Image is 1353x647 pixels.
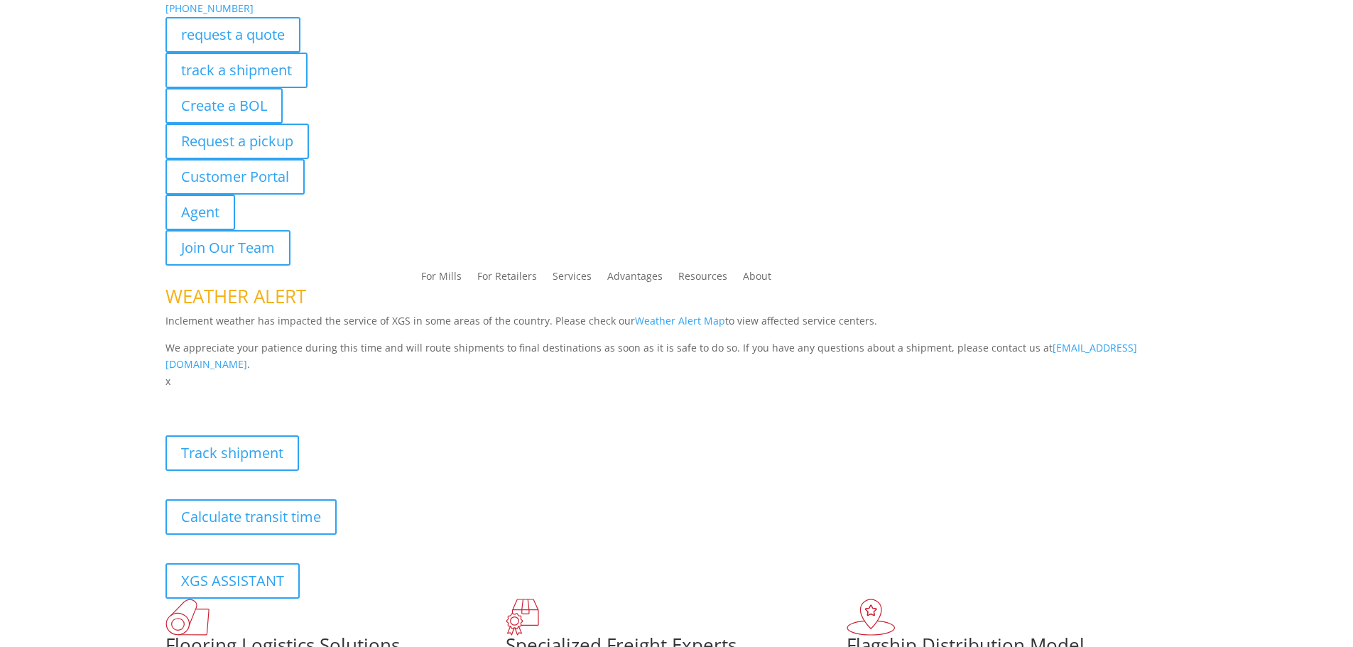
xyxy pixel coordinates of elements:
img: xgs-icon-focused-on-flooring-red [506,599,539,636]
a: Resources [678,271,727,287]
img: xgs-icon-flagship-distribution-model-red [847,599,896,636]
span: WEATHER ALERT [165,283,306,309]
a: [PHONE_NUMBER] [165,1,254,15]
a: For Retailers [477,271,537,287]
a: Customer Portal [165,159,305,195]
a: Agent [165,195,235,230]
a: About [743,271,771,287]
p: We appreciate your patience during this time and will route shipments to final destinations as so... [165,339,1188,374]
a: Join Our Team [165,230,290,266]
a: Request a pickup [165,124,309,159]
p: x [165,373,1188,390]
a: Services [553,271,592,287]
a: Calculate transit time [165,499,337,535]
a: Create a BOL [165,88,283,124]
a: Weather Alert Map [635,314,725,327]
p: Inclement weather has impacted the service of XGS in some areas of the country. Please check our ... [165,312,1188,339]
a: track a shipment [165,53,308,88]
a: XGS ASSISTANT [165,563,300,599]
a: request a quote [165,17,300,53]
img: xgs-icon-total-supply-chain-intelligence-red [165,599,210,636]
b: Visibility, transparency, and control for your entire supply chain. [165,392,482,406]
a: For Mills [421,271,462,287]
a: Track shipment [165,435,299,471]
a: Advantages [607,271,663,287]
